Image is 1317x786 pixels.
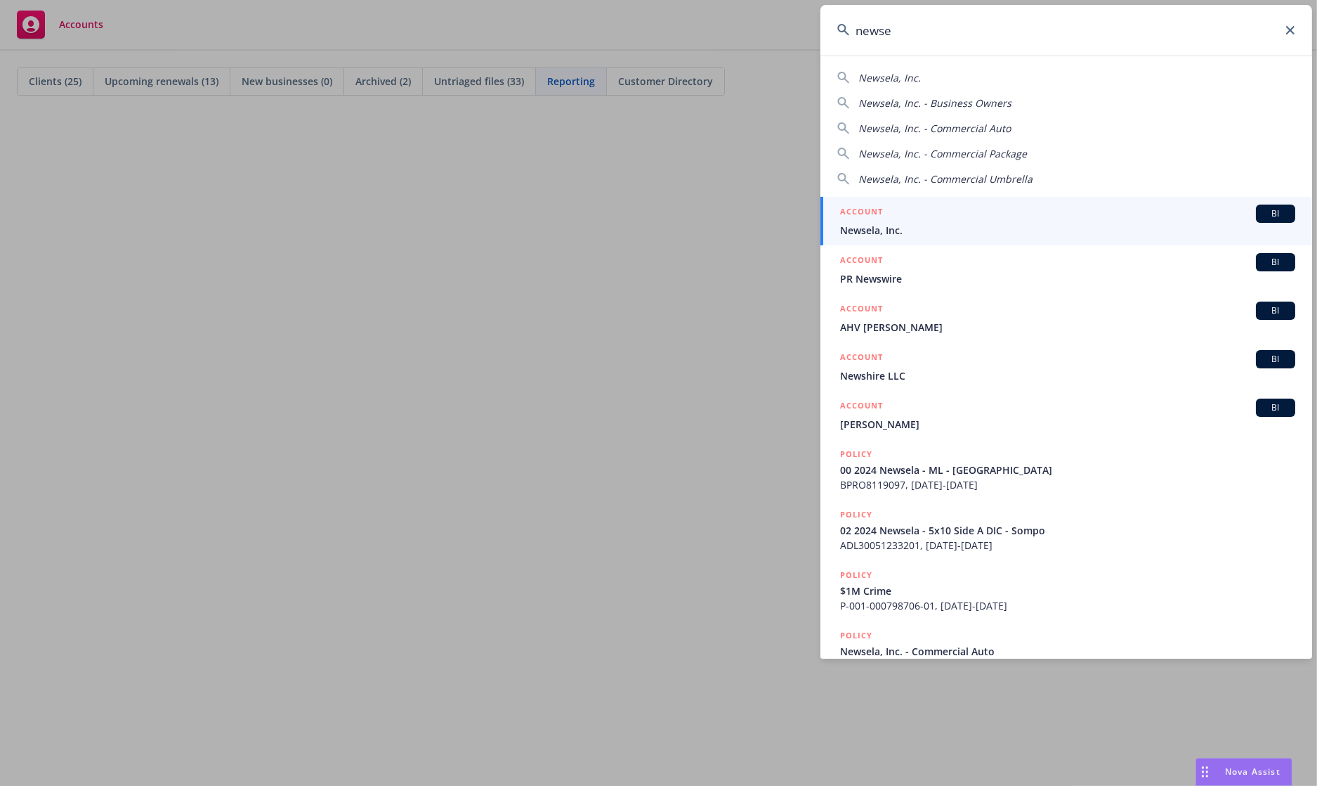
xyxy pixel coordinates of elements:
h5: ACCOUNT [840,205,883,221]
h5: ACCOUNT [840,302,883,318]
span: [PERSON_NAME] [840,417,1295,432]
span: BI [1262,256,1290,269]
span: PR Newswire [840,271,1295,286]
span: BI [1262,304,1290,317]
h5: POLICY [840,568,872,582]
span: Newshire LLC [840,368,1295,383]
span: Newsela, Inc. - Commercial Package [858,147,1027,160]
span: BPRO8119097, [DATE]-[DATE] [840,477,1295,492]
span: Newsela, Inc. - Commercial Auto [858,122,1011,135]
div: Drag to move [1196,759,1214,785]
span: AHV [PERSON_NAME] [840,320,1295,335]
span: ADL30051233201, [DATE]-[DATE] [840,538,1295,553]
span: 02 2024 Newsela - 5x10 Side A DIC - Sompo [840,523,1295,538]
span: BI [1262,353,1290,366]
a: POLICY$1M CrimeP-001-000798706-01, [DATE]-[DATE] [820,560,1312,621]
span: $1M Crime [840,584,1295,598]
span: Newsela, Inc. [840,223,1295,238]
h5: POLICY [840,508,872,522]
a: ACCOUNTBIPR Newswire [820,245,1312,294]
span: Newsela, Inc. [858,71,921,84]
span: 00 2024 Newsela - ML - [GEOGRAPHIC_DATA] [840,463,1295,477]
a: ACCOUNTBI[PERSON_NAME] [820,391,1312,439]
h5: POLICY [840,629,872,643]
h5: ACCOUNT [840,253,883,270]
button: Nova Assist [1195,758,1292,786]
span: Newsela, Inc. - Business Owners [858,96,1011,110]
span: BI [1262,207,1290,220]
h5: ACCOUNT [840,399,883,415]
a: POLICY02 2024 Newsela - 5x10 Side A DIC - SompoADL30051233201, [DATE]-[DATE] [820,500,1312,560]
span: P-001-000798706-01, [DATE]-[DATE] [840,598,1295,613]
a: POLICY00 2024 Newsela - ML - [GEOGRAPHIC_DATA]BPRO8119097, [DATE]-[DATE] [820,439,1312,500]
a: ACCOUNTBINewshire LLC [820,342,1312,391]
a: ACCOUNTBINewsela, Inc. [820,197,1312,245]
h5: POLICY [840,447,872,461]
a: POLICYNewsela, Inc. - Commercial Auto [820,621,1312,681]
span: BI [1262,401,1290,414]
input: Search... [820,5,1312,56]
span: Nova Assist [1225,766,1280,778]
h5: ACCOUNT [840,350,883,367]
span: Newsela, Inc. - Commercial Umbrella [858,172,1033,186]
span: Newsela, Inc. - Commercial Auto [840,644,1295,659]
a: ACCOUNTBIAHV [PERSON_NAME] [820,294,1312,342]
